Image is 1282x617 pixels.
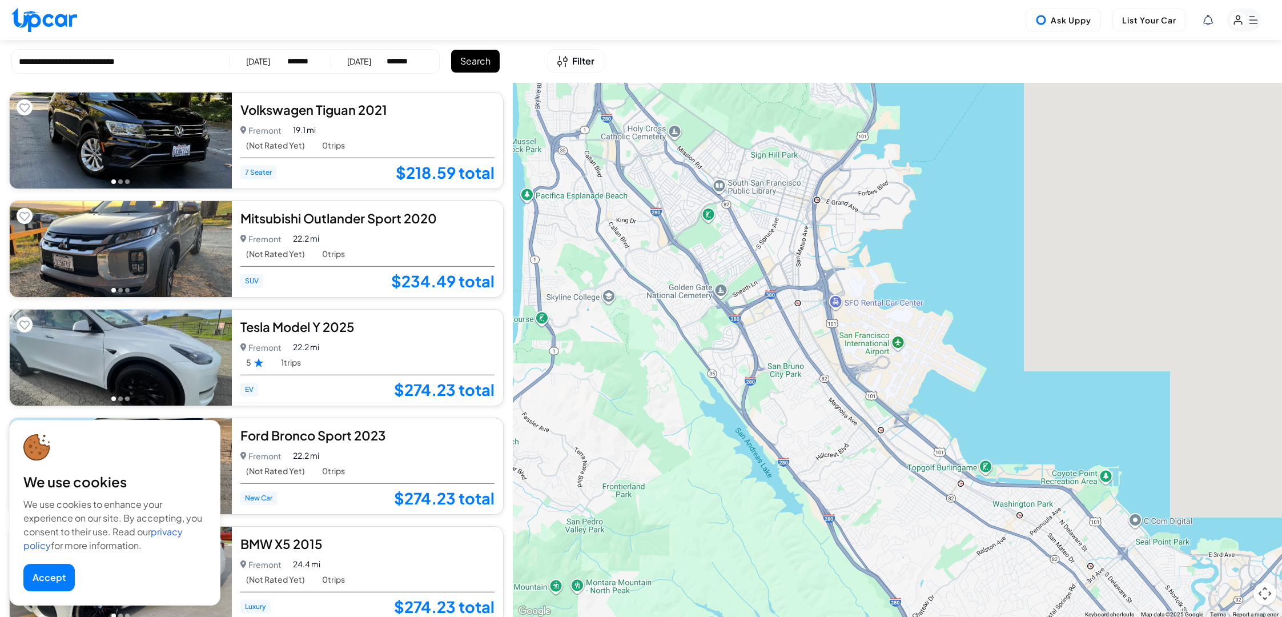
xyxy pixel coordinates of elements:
[293,233,319,245] span: 22.2 mi
[347,55,371,67] div: [DATE]
[240,274,263,288] span: SUV
[1203,15,1213,25] div: View Notifications
[396,165,495,180] a: $218.59 total
[240,122,282,138] p: Fremont
[240,210,495,227] div: Mitsubishi Outlander Sport 2020
[240,600,271,614] span: Luxury
[23,434,50,461] img: cookie-icon.svg
[111,396,116,401] button: Go to photo 1
[10,418,232,514] img: Car Image
[1253,582,1276,605] button: Map camera controls
[111,288,116,293] button: Go to photo 1
[17,316,33,332] button: Add to favorites
[322,141,345,150] span: 0 trips
[10,310,232,406] img: Car Image
[240,535,495,552] div: BMW X5 2015
[240,491,277,505] span: New Car
[111,179,116,184] button: Go to photo 1
[17,208,33,224] button: Add to favorites
[246,249,305,259] span: (Not Rated Yet)
[125,179,130,184] button: Go to photo 3
[391,274,495,289] a: $234.49 total
[23,564,75,591] button: Accept
[281,358,301,367] span: 1 trips
[1026,9,1101,31] button: Ask Uppy
[246,55,270,67] div: [DATE]
[118,179,123,184] button: Go to photo 2
[322,575,345,584] span: 0 trips
[10,201,232,297] img: Car Image
[1112,9,1186,31] button: List Your Car
[548,49,604,73] button: Open filters
[23,472,206,491] div: We use cookies
[118,396,123,401] button: Go to photo 2
[293,450,319,462] span: 22.2 mi
[10,93,232,189] img: Car Image
[246,466,305,476] span: (Not Rated Yet)
[240,427,495,444] div: Ford Bronco Sport 2023
[246,358,264,367] span: 5
[11,7,77,32] img: Upcar Logo
[17,99,33,115] button: Add to favorites
[240,318,495,335] div: Tesla Model Y 2025
[240,339,282,355] p: Fremont
[293,558,320,570] span: 24.4 mi
[572,54,594,68] span: Filter
[118,288,123,293] button: Go to photo 2
[293,341,319,353] span: 22.2 mi
[322,466,345,476] span: 0 trips
[293,124,316,136] span: 19.1 mi
[394,491,495,506] a: $274.23 total
[240,166,276,179] span: 7 Seater
[23,498,206,552] div: We use cookies to enhance your experience on our site. By accepting, you consent to their use. Re...
[240,231,282,247] p: Fremont
[240,383,258,396] span: EV
[240,556,282,572] p: Fremont
[322,249,345,259] span: 0 trips
[125,396,130,401] button: Go to photo 3
[451,50,500,73] button: Search
[246,575,305,584] span: (Not Rated Yet)
[240,448,282,464] p: Fremont
[394,382,495,397] a: $274.23 total
[394,599,495,614] a: $274.23 total
[125,288,130,293] button: Go to photo 3
[240,101,495,118] div: Volkswagen Tiguan 2021
[246,141,305,150] span: (Not Rated Yet)
[1035,14,1047,26] img: Uppy
[254,358,264,367] img: Star Rating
